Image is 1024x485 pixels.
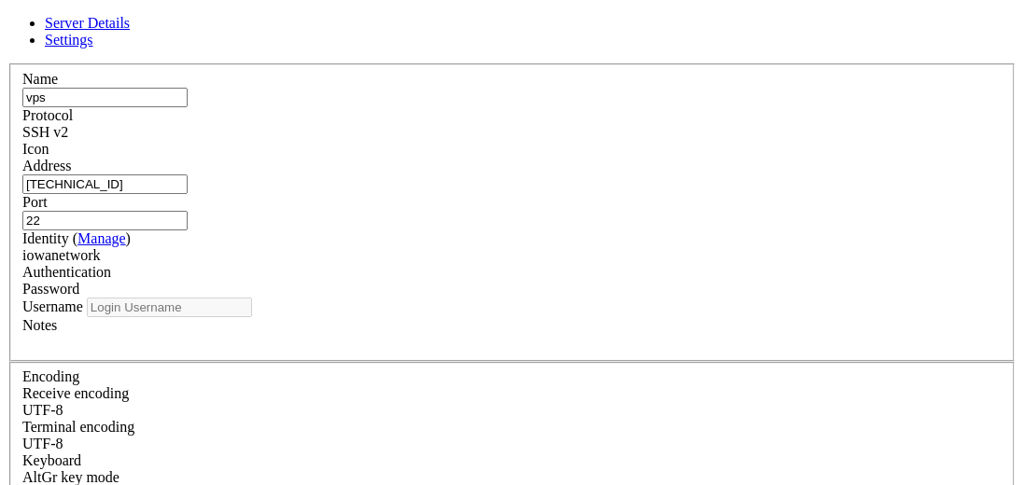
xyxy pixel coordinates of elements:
[22,281,1002,298] div: Password
[22,385,129,401] label: Set the expected encoding for data received from the host. If the encodings do not match, visual ...
[22,194,48,210] label: Port
[22,124,1002,141] div: SSH v2
[77,230,126,246] a: Manage
[73,230,131,246] span: ( )
[22,141,49,157] label: Icon
[22,419,134,435] label: The default terminal encoding. ISO-2022 enables character map translations (like graphics maps). ...
[22,211,188,230] input: Port Number
[22,247,101,263] span: iowanetwork
[22,452,81,468] label: Keyboard
[45,15,130,31] a: Server Details
[22,436,63,451] span: UTF-8
[22,368,79,384] label: Encoding
[22,436,1002,452] div: UTF-8
[22,264,111,280] label: Authentication
[22,317,57,333] label: Notes
[87,298,252,317] input: Login Username
[22,124,68,140] span: SSH v2
[22,402,1002,419] div: UTF-8
[22,247,1002,264] div: iowanetwork
[22,174,188,194] input: Host Name or IP
[22,298,83,314] label: Username
[22,469,119,485] label: Set the expected encoding for data received from the host. If the encodings do not match, visual ...
[22,158,71,173] label: Address
[22,107,73,123] label: Protocol
[22,71,58,87] label: Name
[22,230,131,246] label: Identity
[22,402,63,418] span: UTF-8
[45,32,93,48] a: Settings
[22,281,79,297] span: Password
[22,88,188,107] input: Server Name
